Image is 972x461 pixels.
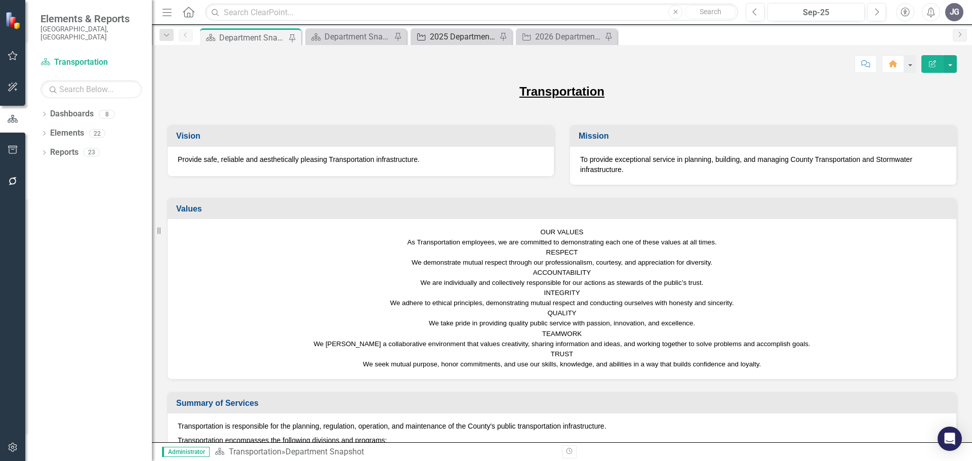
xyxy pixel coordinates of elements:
[429,319,695,327] span: We take pride in providing quality public service with passion, innovation, and excellence.
[176,399,951,408] h3: Summary of Services
[519,85,604,98] u: Transportation
[286,447,364,456] div: Department Snapshot
[518,30,602,43] a: 2026 Department Actions - Monthly Updates ([PERSON_NAME])
[533,269,591,276] span: ACCOUNTABILITY
[178,154,544,164] p: Provide safe, reliable and aesthetically pleasing Transportation infrastructure.
[407,238,716,246] span: As Transportation employees, we are committed to demonstrating each one of these values at all ti...
[50,128,84,139] a: Elements
[547,309,576,317] span: QUALITY
[5,11,23,29] img: ClearPoint Strategy
[938,427,962,451] div: Open Intercom Messenger
[162,447,210,457] span: Administrator
[413,30,497,43] a: 2025 Department Actions - Monthly Updates ([PERSON_NAME])
[541,228,584,236] span: OUR VALUES
[767,3,865,21] button: Sep-25
[215,446,554,458] div: »
[390,299,734,307] span: We adhere to ethical principles, demonstrating mutual respect and conducting ourselves with hones...
[700,8,721,16] span: Search
[40,80,142,98] input: Search Below...
[542,330,582,338] span: TEAMWORK
[363,360,761,368] span: We seek mutual purpose, honor commitments, and use our skills, knowledge, and abilities in a way ...
[313,340,810,348] span: We [PERSON_NAME] a collaborative environment that values creativity, sharing information and idea...
[89,129,105,138] div: 22
[579,132,951,141] h3: Mission
[40,57,142,68] a: Transportation
[40,13,142,25] span: Elements & Reports
[219,31,286,44] div: Department Snapshot
[176,204,951,214] h3: Values
[544,289,580,297] span: INTEGRITY
[50,147,78,158] a: Reports
[229,447,281,456] a: Transportation
[308,30,391,43] a: Department Snapshot
[430,30,497,43] div: 2025 Department Actions - Monthly Updates ([PERSON_NAME])
[99,110,115,118] div: 8
[84,148,100,157] div: 23
[178,421,946,433] p: Transportation is responsible for the planning, regulation, operation, and maintenance of the Cou...
[535,30,602,43] div: 2026 Department Actions - Monthly Updates ([PERSON_NAME])
[412,259,712,266] span: We demonstrate mutual respect through our professionalism, courtesy, and appreciation for diversity.
[546,248,578,256] span: RESPECT
[685,5,736,19] button: Search
[178,433,946,447] p: Transportation encompasses the following divisions and programs:
[771,7,861,19] div: Sep-25
[580,154,946,175] p: To provide exceptional service in planning, building, and managing County Transportation and Stor...
[421,279,704,286] span: We are individually and collectively responsible for our actions as stewards of the public’s trust.
[551,350,573,358] span: TRUST
[325,30,391,43] div: Department Snapshot
[945,3,963,21] button: JG
[40,25,142,41] small: [GEOGRAPHIC_DATA], [GEOGRAPHIC_DATA]
[205,4,738,21] input: Search ClearPoint...
[50,108,94,120] a: Dashboards
[176,132,549,141] h3: Vision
